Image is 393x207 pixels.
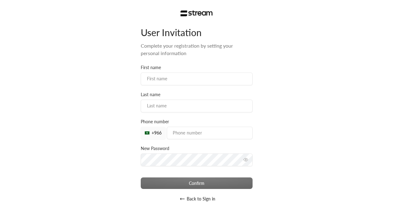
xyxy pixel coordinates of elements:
button: toggle password visibility [241,155,251,165]
input: First name [141,73,253,85]
input: Phone number [167,127,253,139]
label: First name [141,64,161,71]
button: Back to Sign in [141,193,253,205]
div: User Invitation [141,26,253,38]
input: Last name [141,100,253,112]
img: Stream Logo [181,10,212,16]
div: Complete your registration by setting your personal information [141,42,253,57]
label: New Password [141,145,169,152]
label: Phone number [141,119,169,125]
label: Last name [141,92,160,98]
div: +966 [141,127,166,139]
